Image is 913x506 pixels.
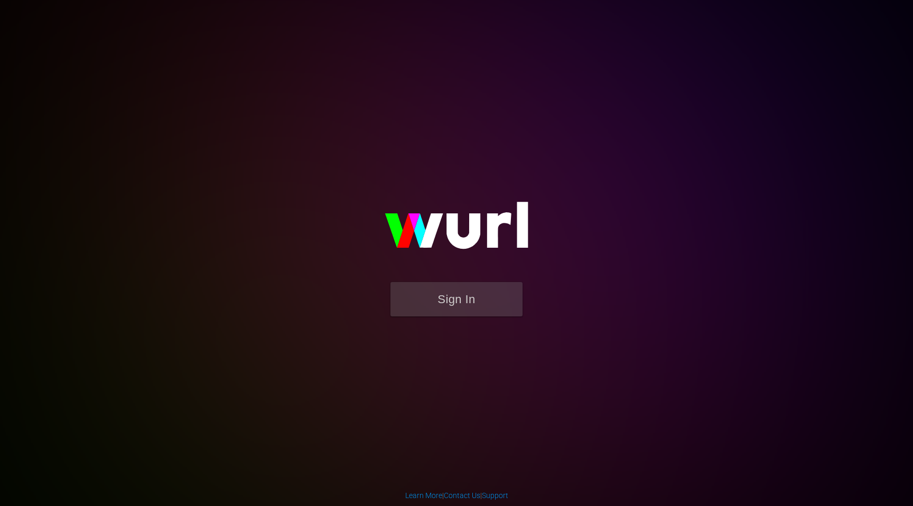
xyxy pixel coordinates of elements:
a: Contact Us [444,491,480,500]
a: Support [482,491,508,500]
button: Sign In [390,282,523,316]
div: | | [405,490,508,501]
img: wurl-logo-on-black-223613ac3d8ba8fe6dc639794a292ebdb59501304c7dfd60c99c58986ef67473.svg [351,179,562,282]
a: Learn More [405,491,442,500]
